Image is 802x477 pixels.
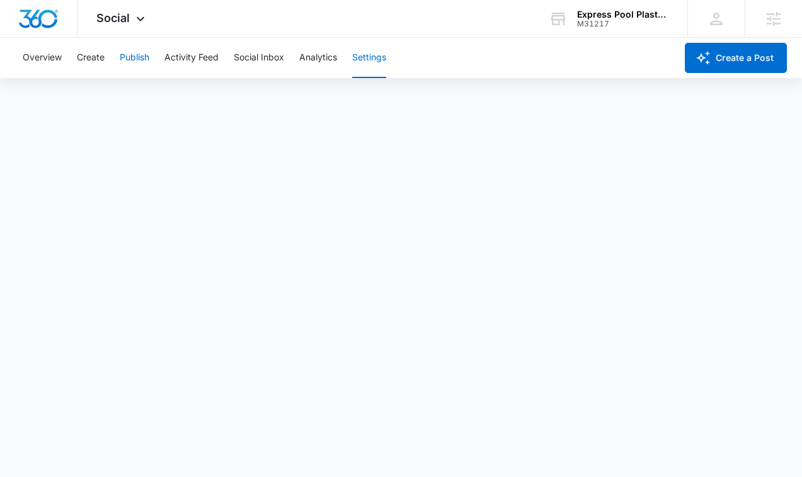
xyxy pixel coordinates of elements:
button: Create a Post [685,43,787,73]
button: Settings [352,38,386,78]
div: account id [577,20,669,28]
button: Overview [23,38,62,78]
button: Social Inbox [234,38,284,78]
button: Create [77,38,105,78]
button: Publish [120,38,149,78]
div: account name [577,9,669,20]
span: Social [96,11,130,25]
button: Activity Feed [164,38,219,78]
button: Analytics [299,38,337,78]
